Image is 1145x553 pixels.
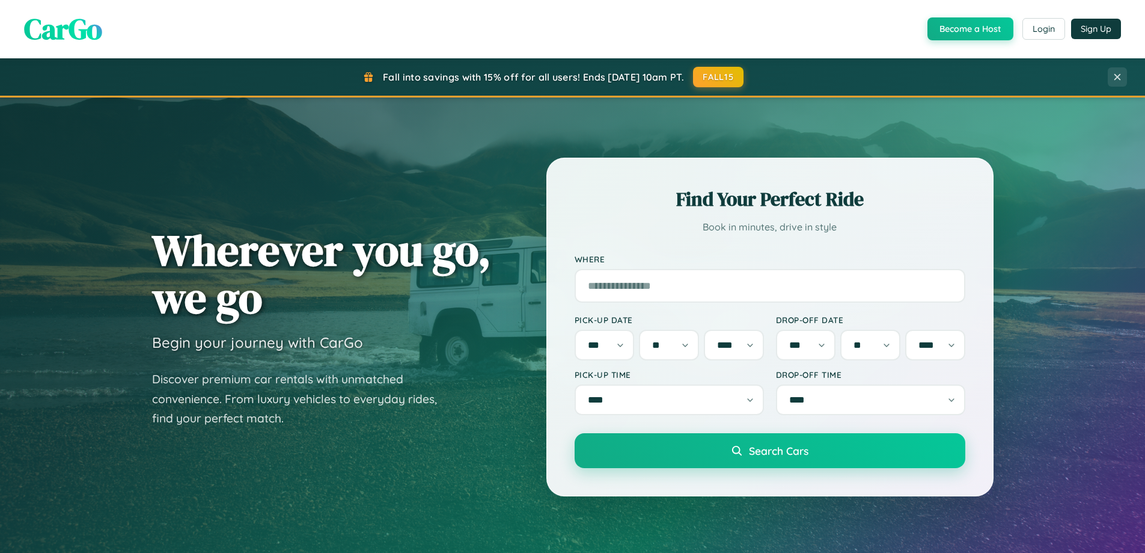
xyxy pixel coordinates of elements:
p: Discover premium car rentals with unmatched convenience. From luxury vehicles to everyday rides, ... [152,369,453,428]
button: FALL15 [693,67,743,87]
label: Where [575,254,965,264]
label: Drop-off Time [776,369,965,380]
label: Drop-off Date [776,315,965,325]
button: Become a Host [927,17,1013,40]
h1: Wherever you go, we go [152,226,491,321]
h2: Find Your Perfect Ride [575,186,965,212]
label: Pick-up Time [575,369,764,380]
button: Login [1022,18,1065,40]
label: Pick-up Date [575,315,764,325]
button: Sign Up [1071,19,1121,39]
p: Book in minutes, drive in style [575,218,965,236]
span: Search Cars [749,444,808,457]
span: CarGo [24,9,102,49]
h3: Begin your journey with CarGo [152,333,363,351]
button: Search Cars [575,433,965,468]
span: Fall into savings with 15% off for all users! Ends [DATE] 10am PT. [383,71,684,83]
